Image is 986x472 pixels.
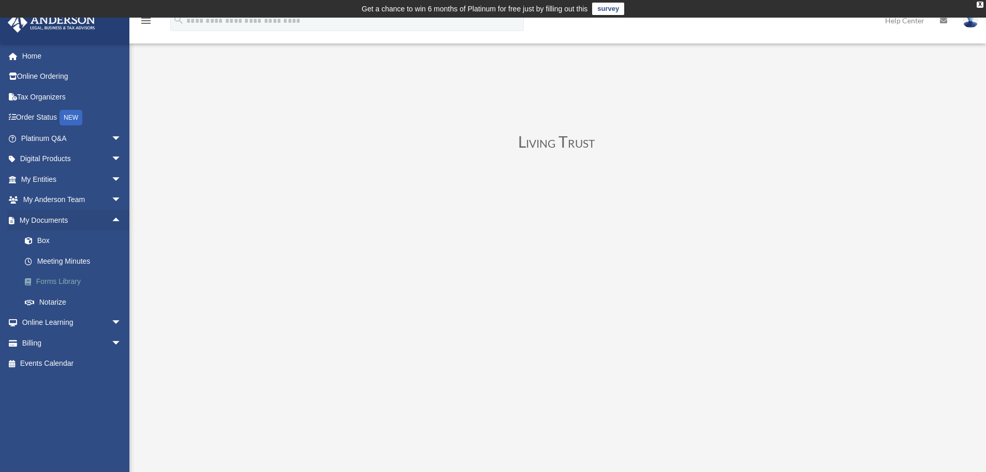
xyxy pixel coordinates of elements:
[963,13,978,28] img: User Pic
[7,87,137,107] a: Tax Organizers
[140,15,152,27] i: menu
[7,107,137,128] a: Order StatusNEW
[7,128,137,149] a: Platinum Q&Aarrow_drop_down
[277,134,836,154] h3: Living Trust
[7,149,137,169] a: Digital Productsarrow_drop_down
[60,110,82,125] div: NEW
[14,292,137,312] a: Notarize
[111,128,132,149] span: arrow_drop_down
[7,333,137,353] a: Billingarrow_drop_down
[7,66,137,87] a: Online Ordering
[111,190,132,211] span: arrow_drop_down
[7,210,137,231] a: My Documentsarrow_drop_up
[111,210,132,231] span: arrow_drop_up
[592,3,624,15] a: survey
[14,231,137,251] a: Box
[14,271,137,292] a: Forms Library
[14,251,137,271] a: Meeting Minutes
[362,3,588,15] div: Get a chance to win 6 months of Platinum for free just by filling out this
[7,46,137,66] a: Home
[140,18,152,27] a: menu
[5,12,98,33] img: Anderson Advisors Platinum Portal
[111,149,132,170] span: arrow_drop_down
[111,312,132,334] span: arrow_drop_down
[173,14,184,25] i: search
[977,2,983,8] div: close
[7,353,137,374] a: Events Calendar
[7,190,137,210] a: My Anderson Teamarrow_drop_down
[111,169,132,190] span: arrow_drop_down
[7,312,137,333] a: Online Learningarrow_drop_down
[111,333,132,354] span: arrow_drop_down
[7,169,137,190] a: My Entitiesarrow_drop_down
